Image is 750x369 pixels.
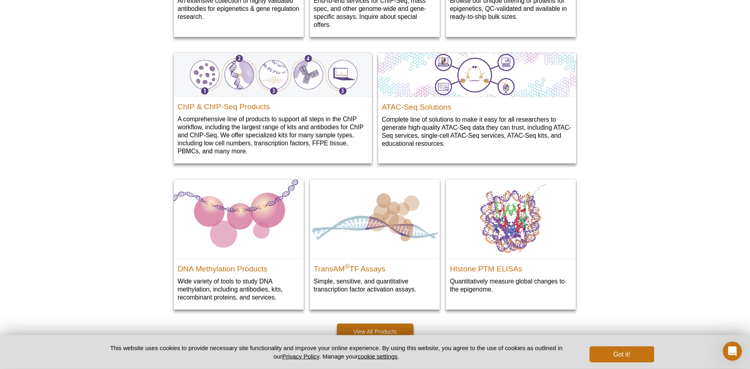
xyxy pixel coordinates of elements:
a: Histone PTM ELISAs Histone PTM ELISAs Quantitatively measure global changes to the epigenome. [446,179,576,302]
a: Active Motif ChIP & ChIP-Seq Products A comprehensive line of products to support all steps in th... [174,53,372,163]
button: Got it! [589,347,654,363]
h2: Histone PTM ELISAs [450,261,572,273]
iframe: Intercom live chat [723,342,742,361]
p: Quantitatively measure global changes to the epigenome. [450,277,572,294]
a: View All Products [337,324,413,340]
h2: ChIP & ChIP-Seq Products [178,99,368,111]
img: TransAM [310,179,440,259]
p: Complete line of solutions to make it easy for all researchers to generate high-quality ATAC-Seq ... [382,115,572,148]
img: Histone PTM ELISAs [446,179,576,259]
p: Wide variety of tools to study DNA methylation, including antibodies, kits, recombinant proteins,... [178,277,300,302]
p: Simple, sensitive, and quantitative transcription factor activation assays. [314,277,436,294]
img: Active Motif [174,53,372,96]
sup: ® [345,263,350,270]
img: DNA Methylation Products & Services [174,179,304,259]
img: ATAC-Seq Solutions [378,53,576,97]
a: DNA Methylation Products & Services DNA Methylation Products Wide variety of tools to study DNA m... [174,179,304,310]
p: A comprehensive line of products to support all steps in the ChIP workflow, including the largest... [178,115,368,155]
h2: TransAM TF Assays [314,261,436,273]
p: This website uses cookies to provide necessary site functionality and improve your online experie... [96,344,577,361]
button: cookie settings [358,353,397,360]
a: Privacy Policy [282,353,319,360]
h2: ATAC-Seq Solutions [382,99,572,111]
a: TransAM TransAM®TF Assays Simple, sensitive, and quantitative transcription factor activation ass... [310,179,440,302]
a: ATAC-Seq Solutions ATAC-Seq Solutions Complete line of solutions to make it easy for all research... [378,53,576,156]
h2: DNA Methylation Products [178,261,300,273]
